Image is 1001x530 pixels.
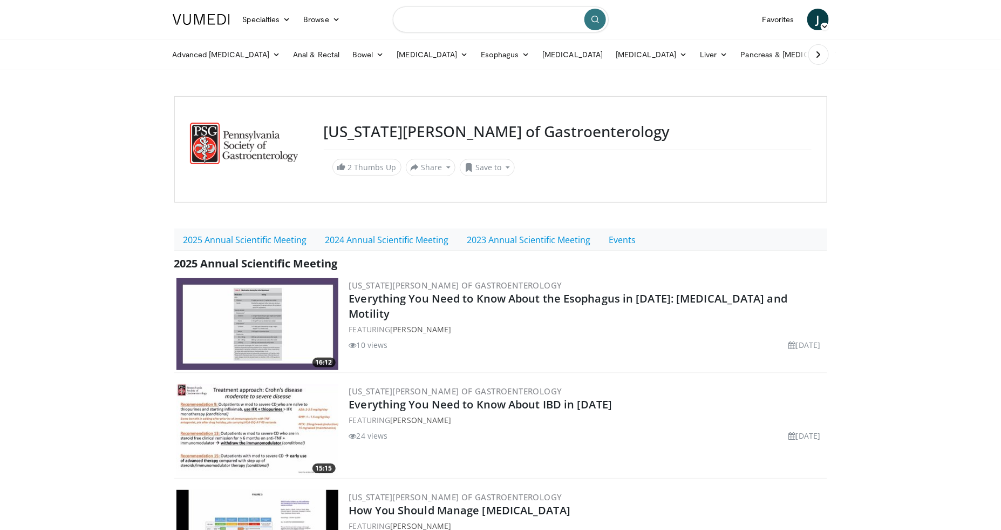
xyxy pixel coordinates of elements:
[176,384,338,476] img: a18352b6-6b8e-4884-971d-bfda5ef18e84.300x170_q85_crop-smart_upscale.jpg
[312,358,336,367] span: 16:12
[393,6,609,32] input: Search topics, interventions
[349,291,788,321] a: Everything You Need to Know About the Esophagus in [DATE]: [MEDICAL_DATA] and Motility
[349,386,562,397] a: [US_STATE][PERSON_NAME] of Gastroenterology
[349,339,388,351] li: 10 views
[312,464,336,473] span: 15:15
[458,229,600,251] a: 2023 Annual Scientific Meeting
[174,229,316,251] a: 2025 Annual Scientific Meeting
[346,44,390,65] a: Bowel
[734,44,861,65] a: Pancreas & [MEDICAL_DATA]
[348,162,352,172] span: 2
[390,415,451,425] a: [PERSON_NAME]
[174,256,338,271] span: 2025 Annual Scientific Meeting
[349,503,571,518] a: How You Should Manage [MEDICAL_DATA]
[391,44,475,65] a: [MEDICAL_DATA]
[536,44,609,65] a: [MEDICAL_DATA]
[287,44,346,65] a: Anal & Rectal
[176,278,338,370] img: 68ac2b98-154d-406d-827f-418c80930482.300x170_q85_crop-smart_upscale.jpg
[324,123,812,141] h3: [US_STATE][PERSON_NAME] of Gastroenterology
[349,492,562,502] a: [US_STATE][PERSON_NAME] of Gastroenterology
[789,339,821,351] li: [DATE]
[349,397,612,412] a: Everything You Need to Know About IBD in [DATE]
[756,9,801,30] a: Favorites
[349,280,562,291] a: [US_STATE][PERSON_NAME] of Gastroenterology
[297,9,346,30] a: Browse
[475,44,536,65] a: Esophagus
[349,430,388,441] li: 24 views
[693,44,734,65] a: Liver
[349,324,825,335] div: FEATURING
[316,229,458,251] a: 2024 Annual Scientific Meeting
[390,324,451,334] a: [PERSON_NAME]
[609,44,693,65] a: [MEDICAL_DATA]
[332,159,401,176] a: 2 Thumbs Up
[236,9,297,30] a: Specialties
[406,159,456,176] button: Share
[789,430,821,441] li: [DATE]
[176,384,338,476] a: 15:15
[176,278,338,370] a: 16:12
[460,159,515,176] button: Save to
[166,44,287,65] a: Advanced [MEDICAL_DATA]
[600,229,645,251] a: Events
[349,414,825,426] div: FEATURING
[173,14,230,25] img: VuMedi Logo
[807,9,829,30] a: J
